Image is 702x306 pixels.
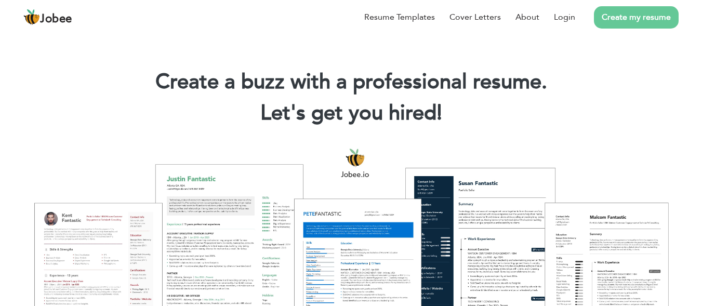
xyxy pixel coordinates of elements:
[515,11,539,23] a: About
[594,6,679,29] a: Create my resume
[554,11,575,23] a: Login
[437,99,442,127] span: |
[16,69,686,96] h1: Create a buzz with a professional resume.
[23,9,40,25] img: jobee.io
[16,100,686,127] h2: Let's
[40,14,72,25] span: Jobee
[364,11,435,23] a: Resume Templates
[449,11,501,23] a: Cover Letters
[311,99,442,127] span: get you hired!
[23,9,72,25] a: Jobee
